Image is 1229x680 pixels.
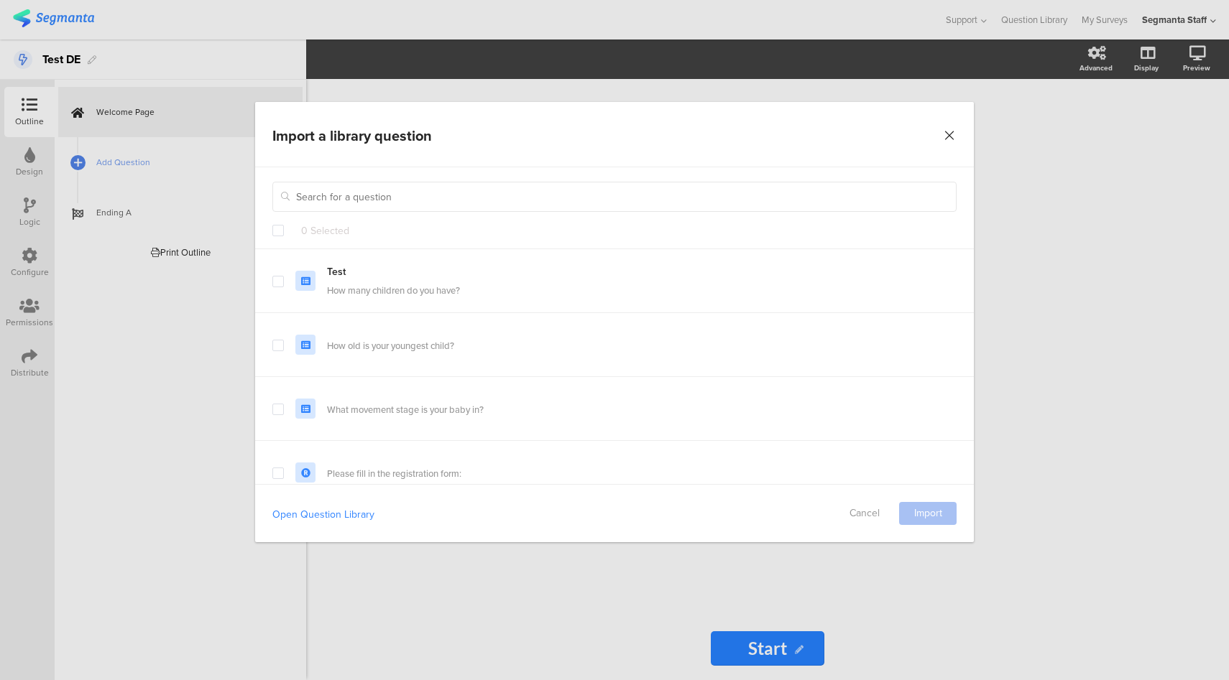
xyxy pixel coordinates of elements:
[327,264,460,279] div: Test
[327,339,454,353] div: How old is your youngest child?
[272,182,957,212] input: Search for a question
[327,284,460,297] div: How many children do you have?
[942,129,957,143] button: Close
[272,125,432,146] div: Import a library question
[327,467,461,480] div: Please fill in the registration form:
[836,502,893,525] a: Cancel
[255,102,974,542] div: dialog
[301,223,349,238] button: 0 Selected
[327,403,484,416] div: What movement stage is your baby in?
[272,507,374,522] a: Open Question Library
